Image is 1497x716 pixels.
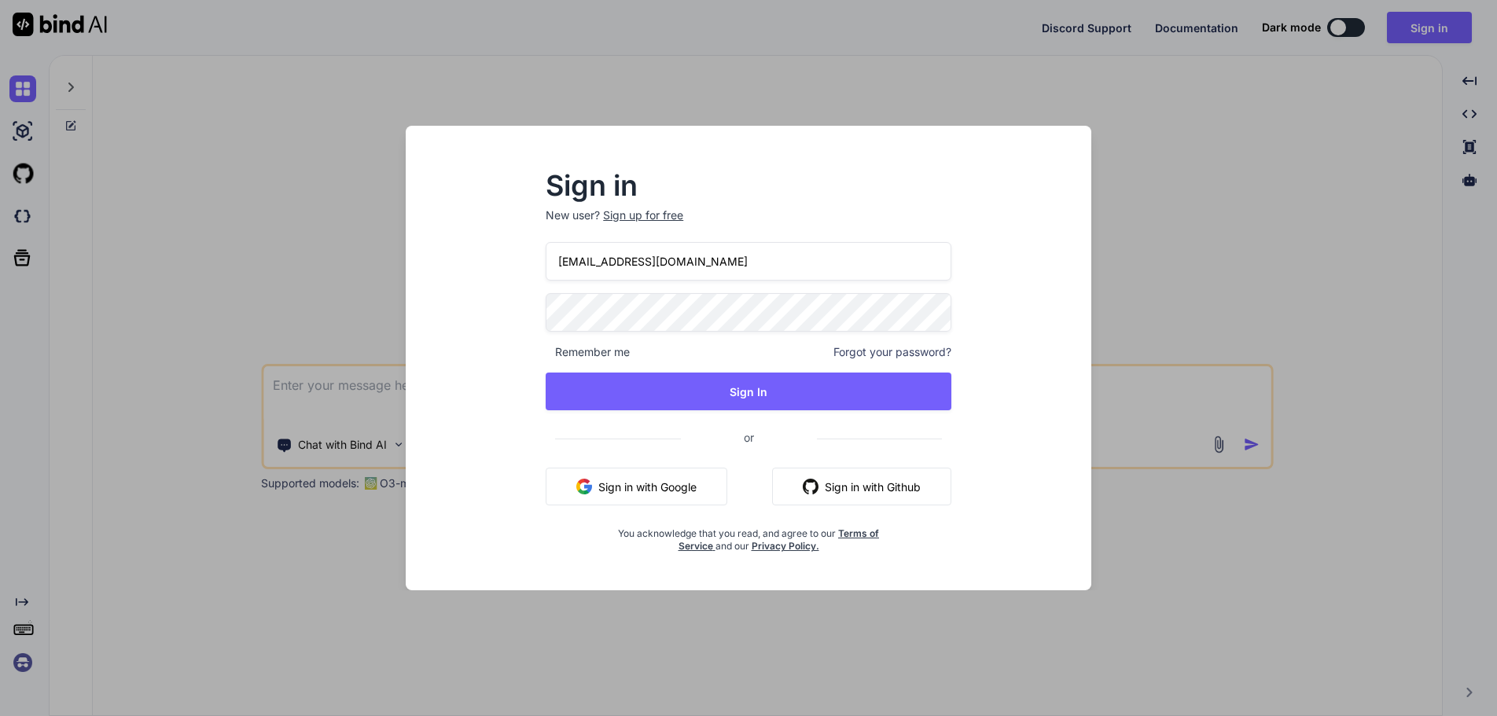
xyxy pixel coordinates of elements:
a: Privacy Policy. [752,540,819,552]
span: or [681,418,817,457]
button: Sign In [546,373,951,410]
div: Sign up for free [603,207,683,223]
button: Sign in with Google [546,468,727,505]
p: New user? [546,207,951,242]
img: google [576,479,592,494]
button: Sign in with Github [772,468,951,505]
div: You acknowledge that you read, and agree to our and our [613,518,884,553]
h2: Sign in [546,173,951,198]
input: Login or Email [546,242,951,281]
span: Forgot your password? [833,344,951,360]
a: Terms of Service [679,527,880,552]
span: Remember me [546,344,630,360]
img: github [803,479,818,494]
